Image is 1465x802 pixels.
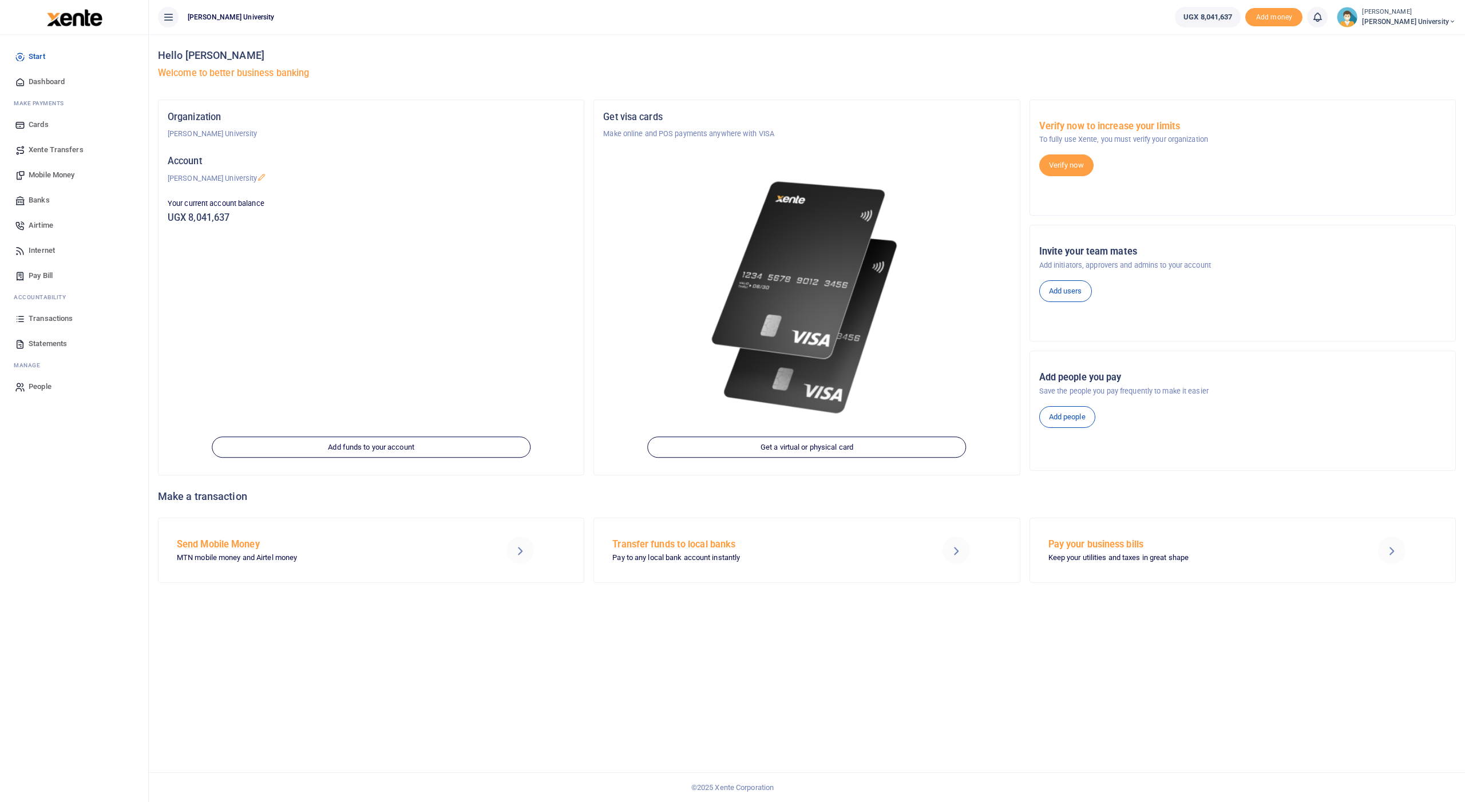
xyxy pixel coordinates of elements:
a: Start [9,44,139,69]
a: Transfer funds to local banks Pay to any local bank account instantly [593,518,1020,583]
span: People [29,381,52,392]
span: anage [19,362,41,368]
p: Save the people you pay frequently to make it easier [1039,386,1446,397]
a: Pay Bill [9,263,139,288]
p: To fully use Xente, you must verify your organization [1039,134,1446,145]
button: Close [816,789,828,801]
h5: Account [168,156,575,167]
p: Add initiators, approvers and admins to your account [1039,260,1446,271]
span: Pay Bill [29,270,53,281]
h5: Add people you pay [1039,372,1446,383]
a: UGX 8,041,637 [1175,7,1241,27]
p: Make online and POS payments anywhere with VISA [603,128,1010,140]
a: Add people [1039,406,1095,428]
a: logo-small logo-large logo-large [46,13,102,21]
p: Keep your utilities and taxes in great shape [1048,552,1337,564]
span: Cards [29,119,49,130]
p: MTN mobile money and Airtel money [177,552,466,564]
h5: Get visa cards [603,112,1010,123]
a: Get a virtual or physical card [647,436,966,458]
p: Your current account balance [168,198,575,209]
p: [PERSON_NAME] University [168,173,575,184]
span: Add money [1245,8,1302,27]
h5: Organization [168,112,575,123]
span: Dashboard [29,76,65,88]
span: Airtime [29,220,53,231]
h5: UGX 8,041,637 [168,212,575,224]
a: Add users [1039,280,1092,302]
span: [PERSON_NAME] University [183,12,279,22]
h5: Verify now to increase your limits [1039,121,1446,132]
span: Xente Transfers [29,144,84,156]
img: profile-user [1337,7,1357,27]
span: ake Payments [19,100,64,106]
a: Transactions [9,306,139,331]
a: Add funds to your account [212,436,530,458]
p: Pay to any local bank account instantly [612,552,901,564]
h5: Welcome to better business banking [158,68,1456,79]
li: M [9,356,139,374]
span: Transactions [29,313,73,324]
li: Ac [9,288,139,306]
li: Wallet ballance [1170,7,1245,27]
a: Pay your business bills Keep your utilities and taxes in great shape [1030,518,1456,583]
a: Statements [9,331,139,356]
small: [PERSON_NAME] [1362,7,1456,17]
a: Internet [9,238,139,263]
li: Toup your wallet [1245,8,1302,27]
a: Mobile Money [9,162,139,188]
h5: Send Mobile Money [177,539,466,550]
span: [PERSON_NAME] University [1362,17,1456,27]
span: Statements [29,338,67,350]
a: profile-user [PERSON_NAME] [PERSON_NAME] University [1337,7,1456,27]
h5: Invite your team mates [1039,246,1446,257]
a: Verify now [1039,154,1094,176]
span: Start [29,51,45,62]
a: Airtime [9,213,139,238]
h4: Make a transaction [158,490,1456,503]
span: UGX 8,041,637 [1183,11,1232,23]
li: M [9,94,139,112]
h5: Pay your business bills [1048,539,1337,550]
span: Banks [29,194,50,206]
a: Dashboard [9,69,139,94]
a: Cards [9,112,139,137]
h5: Transfer funds to local banks [612,539,901,550]
a: Send Mobile Money MTN mobile money and Airtel money [158,518,584,583]
p: [PERSON_NAME] University [168,128,575,140]
h4: Hello [PERSON_NAME] [158,49,1456,62]
img: xente-_physical_cards.png [705,167,909,428]
a: Add money [1245,12,1302,21]
a: People [9,374,139,399]
img: logo-large [47,9,102,26]
span: Internet [29,245,55,256]
a: Banks [9,188,139,213]
a: Xente Transfers [9,137,139,162]
span: Mobile Money [29,169,74,181]
span: countability [22,294,66,300]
